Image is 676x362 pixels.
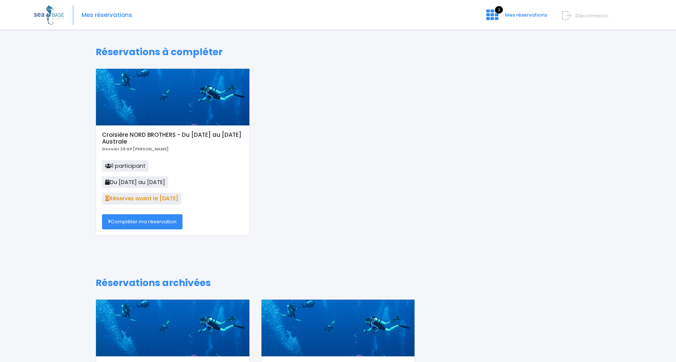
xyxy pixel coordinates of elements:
a: 3 Mes réservations [480,14,552,21]
span: Mes réservations [505,11,547,19]
h1: Réservations à compléter [96,46,580,58]
h1: Réservations archivées [96,277,580,289]
h5: Croisière NORD BROTHERS - Du [DATE] au [DATE] Australe [102,131,243,145]
b: Dossier 26 GP [PERSON_NAME] [102,146,169,152]
span: Du [DATE] au [DATE] [102,176,168,188]
span: Déconnexion [575,12,608,19]
a: Compléter ma réservation [102,214,183,229]
span: 3 [495,6,503,14]
span: 1 participant [102,160,149,172]
span: Réservez avant le [DATE] [102,193,181,204]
